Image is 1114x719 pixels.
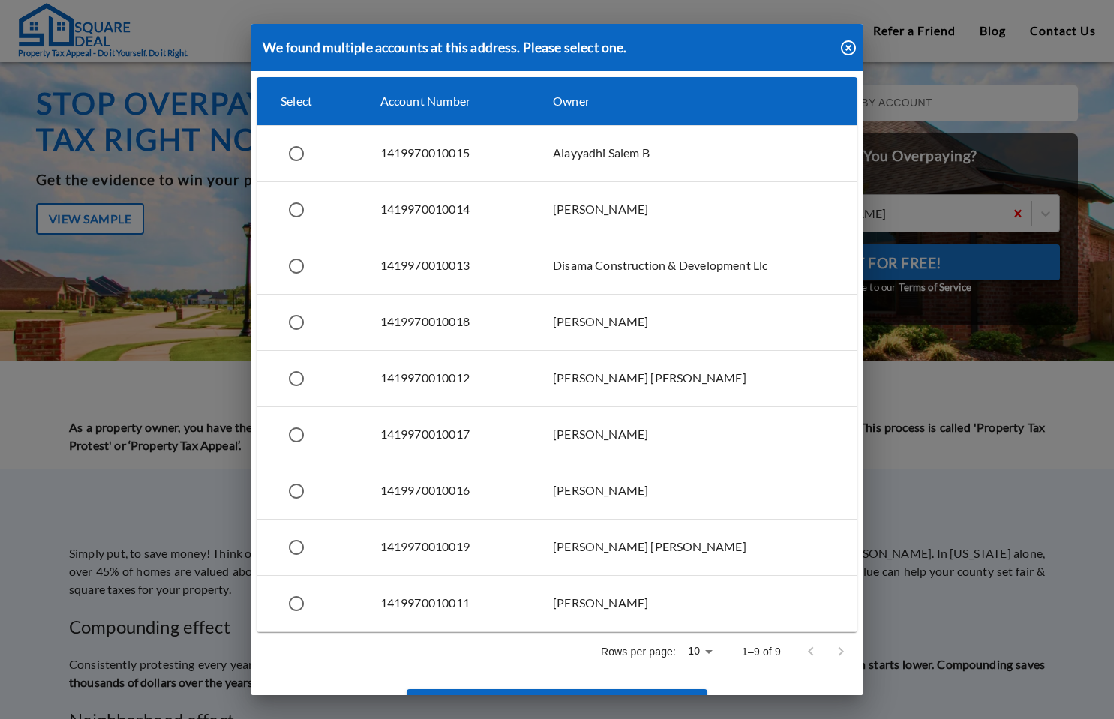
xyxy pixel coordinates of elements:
[246,7,282,43] div: Minimize live chat window
[257,77,857,632] table: simple table
[8,409,286,462] textarea: Type your message and click 'Submit'
[26,90,63,98] img: logo_Zg8I0qSkbAqR2WFHt3p6CTuqpyXMFPubPcD2OT02zFN43Cy9FUNNG3NEPhM_Q1qe_.png
[104,394,114,403] img: salesiqlogo_leal7QplfZFryJ6FIlVepeu7OftD7mt8q6exU6-34PB8prfIgodN67KcxXM9Y7JQ_.png
[407,689,707,719] button: Submit
[356,575,529,631] td: 1419970010011
[356,463,529,519] td: 1419970010016
[529,77,857,125] th: Owner
[356,406,529,463] td: 1419970010017
[356,238,529,294] td: 1419970010013
[529,294,857,350] td: [PERSON_NAME]
[529,238,857,294] td: Disama Construction & Development Llc
[529,406,857,463] td: [PERSON_NAME]
[529,575,857,631] td: [PERSON_NAME]
[529,350,857,406] td: [PERSON_NAME] [PERSON_NAME]
[356,181,529,238] td: 1419970010014
[257,77,356,125] th: Select
[263,37,626,58] p: We found multiple accounts at this address. Please select one.
[220,462,272,482] em: Submit
[356,519,529,575] td: 1419970010019
[356,77,529,125] th: Account Number
[601,644,676,659] p: Rows per page:
[356,350,529,406] td: 1419970010012
[32,189,262,340] span: We are offline. Please leave us a message.
[78,84,252,103] div: Leave a message
[529,125,857,181] td: Alayyadhi Salem B
[529,463,857,519] td: [PERSON_NAME]
[529,181,857,238] td: [PERSON_NAME]
[682,640,718,662] div: 10
[118,393,191,403] em: Driven by SalesIQ
[356,294,529,350] td: 1419970010018
[742,644,781,659] p: 1–9 of 9
[529,519,857,575] td: [PERSON_NAME] [PERSON_NAME]
[356,125,529,181] td: 1419970010015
